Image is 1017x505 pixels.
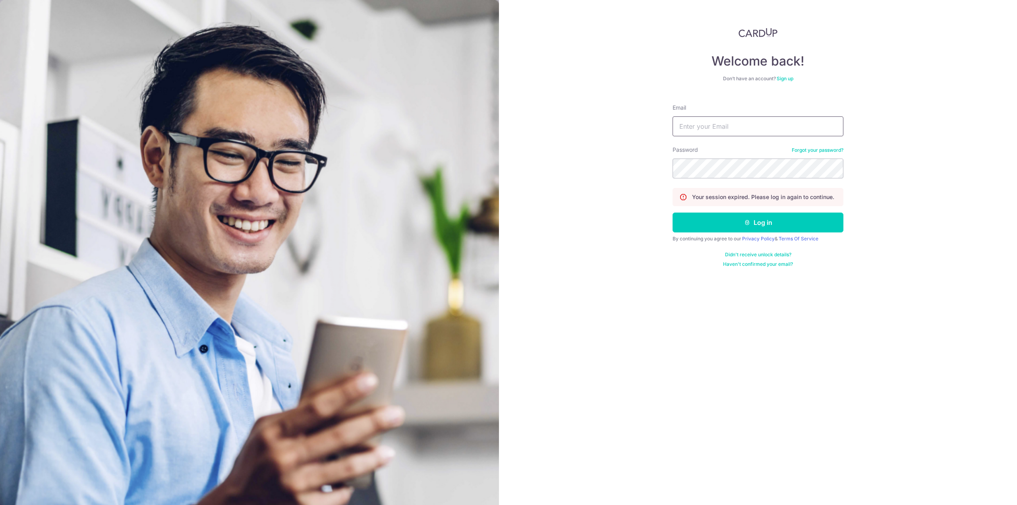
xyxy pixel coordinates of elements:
[779,236,818,242] a: Terms Of Service
[673,75,843,82] div: Don’t have an account?
[792,147,843,153] a: Forgot your password?
[777,75,793,81] a: Sign up
[673,146,698,154] label: Password
[673,53,843,69] h4: Welcome back!
[742,236,775,242] a: Privacy Policy
[692,193,834,201] p: Your session expired. Please log in again to continue.
[739,28,777,37] img: CardUp Logo
[673,213,843,232] button: Log in
[725,252,791,258] a: Didn't receive unlock details?
[673,236,843,242] div: By continuing you agree to our &
[673,116,843,136] input: Enter your Email
[673,104,686,112] label: Email
[723,261,793,267] a: Haven't confirmed your email?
